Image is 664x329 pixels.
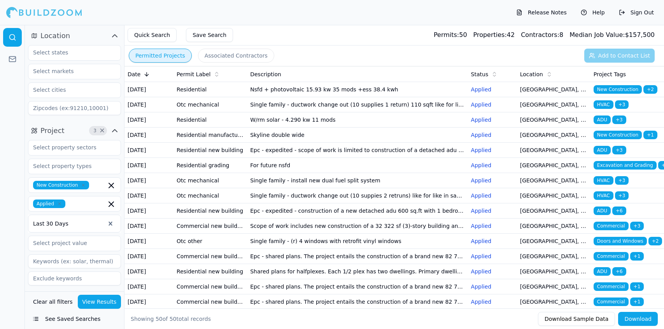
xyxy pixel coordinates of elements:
td: [DATE] [124,294,173,310]
td: [DATE] [124,219,173,234]
td: Otc mechanical [173,173,247,188]
td: Epc - shared plans. The project entails the construction of a brand new 82 780 self-storage facil... [247,279,468,294]
td: [DATE] [124,112,173,128]
span: Properties: [473,31,507,38]
td: Commercial new building [173,219,247,234]
span: Doors and Windows [594,237,647,245]
td: [GEOGRAPHIC_DATA], [GEOGRAPHIC_DATA] [517,234,590,249]
td: Residential new building [173,203,247,219]
td: Skyline double wide [247,128,468,143]
span: 50 [156,316,163,322]
td: Otc mechanical [173,97,247,112]
p: Applied [471,283,514,290]
td: [DATE] [124,128,173,143]
td: [GEOGRAPHIC_DATA], [GEOGRAPHIC_DATA] [517,203,590,219]
p: Applied [471,298,514,306]
span: Commercial [594,222,629,230]
td: Residential [173,112,247,128]
td: Otc mechanical [173,188,247,203]
td: Residential manufactured home [173,128,247,143]
td: [GEOGRAPHIC_DATA], [GEOGRAPHIC_DATA] [517,219,590,234]
td: Residential new building [173,264,247,279]
td: [DATE] [124,203,173,219]
span: Project [40,125,65,136]
td: Single family - (r) 4 windows with retrofit vinyl windows [247,234,468,249]
p: Applied [471,268,514,275]
button: Associated Contractors [198,49,274,63]
p: Applied [471,161,514,169]
p: Applied [471,177,514,184]
td: [GEOGRAPHIC_DATA], [GEOGRAPHIC_DATA] [517,82,590,97]
p: Applied [471,222,514,230]
span: Clear Project filters [99,129,105,133]
button: Sign Out [615,6,658,19]
td: Commercial new building [173,294,247,310]
span: ADU [594,115,611,124]
td: [DATE] [124,234,173,249]
td: [GEOGRAPHIC_DATA], [GEOGRAPHIC_DATA] [517,279,590,294]
span: Median Job Value: [569,31,625,38]
p: Applied [471,252,514,260]
td: Commercial new building [173,249,247,264]
span: + 6 [612,206,626,215]
td: Scope of work includes new construction of a 32 322 sf (3)-story building and all associated work... [247,219,468,234]
span: Commercial [594,252,629,261]
td: [DATE] [124,158,173,173]
td: [GEOGRAPHIC_DATA], [GEOGRAPHIC_DATA] [517,128,590,143]
span: + 3 [630,222,644,230]
span: 50 [170,316,177,322]
span: + 2 [648,237,662,245]
td: [DATE] [124,143,173,158]
button: Download Sample Data [538,312,615,326]
td: Epc - expedited - construction of a new detached adu 600 sq.ft with 1 bedroom and 1 bathroom. Rem... [247,203,468,219]
p: Applied [471,146,514,154]
span: ADU [594,206,611,215]
td: [GEOGRAPHIC_DATA], [GEOGRAPHIC_DATA] [517,294,590,310]
button: Project3Clear Project filters [28,124,121,137]
p: Applied [471,116,514,124]
td: Single family - install new dual fuel split system [247,173,468,188]
input: Select property types [28,159,111,173]
span: + 3 [615,100,629,109]
input: Exclude keywords [28,271,121,285]
td: Commercial new building [173,279,247,294]
span: + 3 [612,115,626,124]
div: $ 157,500 [569,30,655,40]
div: Showing of total records [131,315,211,323]
p: Applied [471,131,514,139]
span: + 1 [643,131,657,139]
td: Single family - ductwork change out (10 supplies 1 return) 110 sqft like for like in same location [247,97,468,112]
span: New Construction [594,85,642,94]
div: Permit Label [177,70,244,78]
span: + 3 [615,191,629,200]
button: View Results [78,295,121,309]
input: Keywords (ex: solar, thermal) [28,254,121,268]
td: [GEOGRAPHIC_DATA], [GEOGRAPHIC_DATA] [517,112,590,128]
span: 3 [91,127,99,135]
p: Applied [471,207,514,215]
span: + 3 [612,146,626,154]
td: W/rm solar - 4.290 kw 11 mods [247,112,468,128]
td: [DATE] [124,173,173,188]
td: [GEOGRAPHIC_DATA], [GEOGRAPHIC_DATA] [517,173,590,188]
td: [DATE] [124,279,173,294]
div: Status [471,70,514,78]
td: [GEOGRAPHIC_DATA], [GEOGRAPHIC_DATA] [517,188,590,203]
span: HVAC [594,176,613,185]
button: Location [28,30,121,42]
span: + 1 [630,282,644,291]
span: Commercial [594,282,629,291]
td: Nsfd + photovoltaic 15.93 kw 35 mods +ess 38.4 kwh [247,82,468,97]
div: 8 [521,30,563,40]
button: Release Notes [512,6,571,19]
span: Commercial [594,297,629,306]
td: For future nsfd [247,158,468,173]
span: + 2 [643,85,657,94]
td: Epc - expedited - scope of work is limited to construction of a detached adu with two units unit ... [247,143,468,158]
td: [GEOGRAPHIC_DATA], [GEOGRAPHIC_DATA] [517,264,590,279]
input: Select states [28,45,111,59]
td: [GEOGRAPHIC_DATA], [GEOGRAPHIC_DATA] [517,249,590,264]
td: Single family - ductwork change out (10 suppies 2 retruns) like for like in same location [247,188,468,203]
p: Applied [471,192,514,199]
button: Help [577,6,609,19]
